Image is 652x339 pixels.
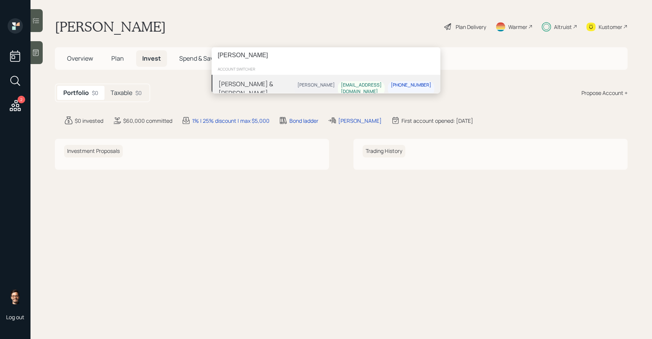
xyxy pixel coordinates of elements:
div: [PERSON_NAME] & [PERSON_NAME] [218,79,294,98]
div: account switcher [212,63,440,75]
div: [PHONE_NUMBER] [391,82,431,89]
div: [EMAIL_ADDRESS][DOMAIN_NAME] [341,82,382,95]
div: [PERSON_NAME] [297,82,335,89]
input: Type a command or search… [212,47,440,63]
